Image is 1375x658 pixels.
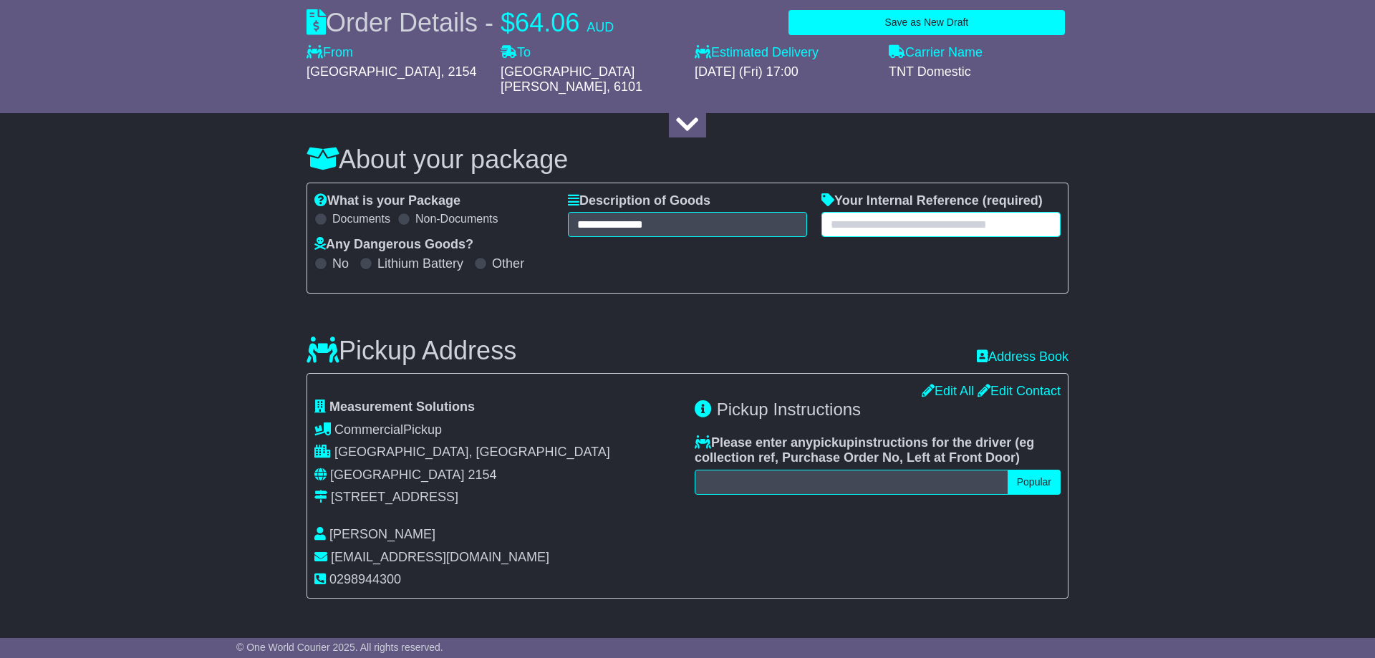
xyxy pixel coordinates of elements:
[307,337,516,365] h3: Pickup Address
[329,527,435,541] span: [PERSON_NAME]
[331,550,549,564] span: [EMAIL_ADDRESS][DOMAIN_NAME]
[330,468,464,482] span: [GEOGRAPHIC_DATA]
[1008,470,1061,495] button: Popular
[307,145,1068,174] h3: About your package
[329,400,475,414] span: Measurement Solutions
[515,8,579,37] span: 64.06
[568,193,710,209] label: Description of Goods
[468,468,496,482] span: 2154
[415,212,498,226] label: Non-Documents
[695,45,874,61] label: Estimated Delivery
[501,8,515,37] span: $
[332,212,390,226] label: Documents
[695,435,1034,465] span: eg collection ref, Purchase Order No, Left at Front Door
[788,10,1065,35] button: Save as New Draft
[377,256,463,272] label: Lithium Battery
[307,64,440,79] span: [GEOGRAPHIC_DATA]
[695,435,1061,466] label: Please enter any instructions for the driver ( )
[492,256,524,272] label: Other
[314,237,473,253] label: Any Dangerous Goods?
[922,384,974,398] a: Edit All
[813,435,854,450] span: pickup
[332,256,349,272] label: No
[440,64,476,79] span: , 2154
[889,64,1068,80] div: TNT Domestic
[978,384,1061,398] a: Edit Contact
[331,490,458,505] div: [STREET_ADDRESS]
[501,64,635,95] span: [GEOGRAPHIC_DATA][PERSON_NAME]
[587,20,614,34] span: AUD
[607,79,642,94] span: , 6101
[307,45,353,61] label: From
[314,193,460,209] label: What is your Package
[307,7,614,38] div: Order Details -
[717,400,861,419] span: Pickup Instructions
[334,422,403,437] span: Commercial
[889,45,983,61] label: Carrier Name
[334,445,610,459] span: [GEOGRAPHIC_DATA], [GEOGRAPHIC_DATA]
[821,193,1043,209] label: Your Internal Reference (required)
[236,642,443,653] span: © One World Courier 2025. All rights reserved.
[977,349,1068,365] a: Address Book
[501,45,531,61] label: To
[314,422,680,438] div: Pickup
[695,64,874,80] div: [DATE] (Fri) 17:00
[329,572,401,586] span: 0298944300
